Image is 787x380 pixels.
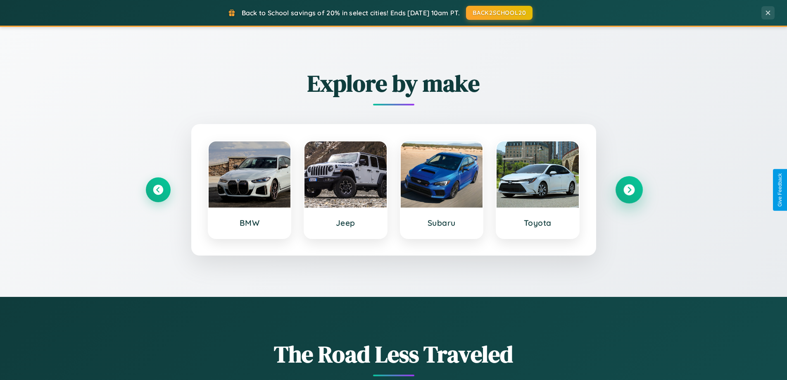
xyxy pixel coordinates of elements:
[777,173,783,207] div: Give Feedback
[217,218,283,228] h3: BMW
[313,218,378,228] h3: Jeep
[242,9,460,17] span: Back to School savings of 20% in select cities! Ends [DATE] 10am PT.
[146,67,642,99] h2: Explore by make
[146,338,642,370] h1: The Road Less Traveled
[505,218,571,228] h3: Toyota
[409,218,475,228] h3: Subaru
[466,6,533,20] button: BACK2SCHOOL20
